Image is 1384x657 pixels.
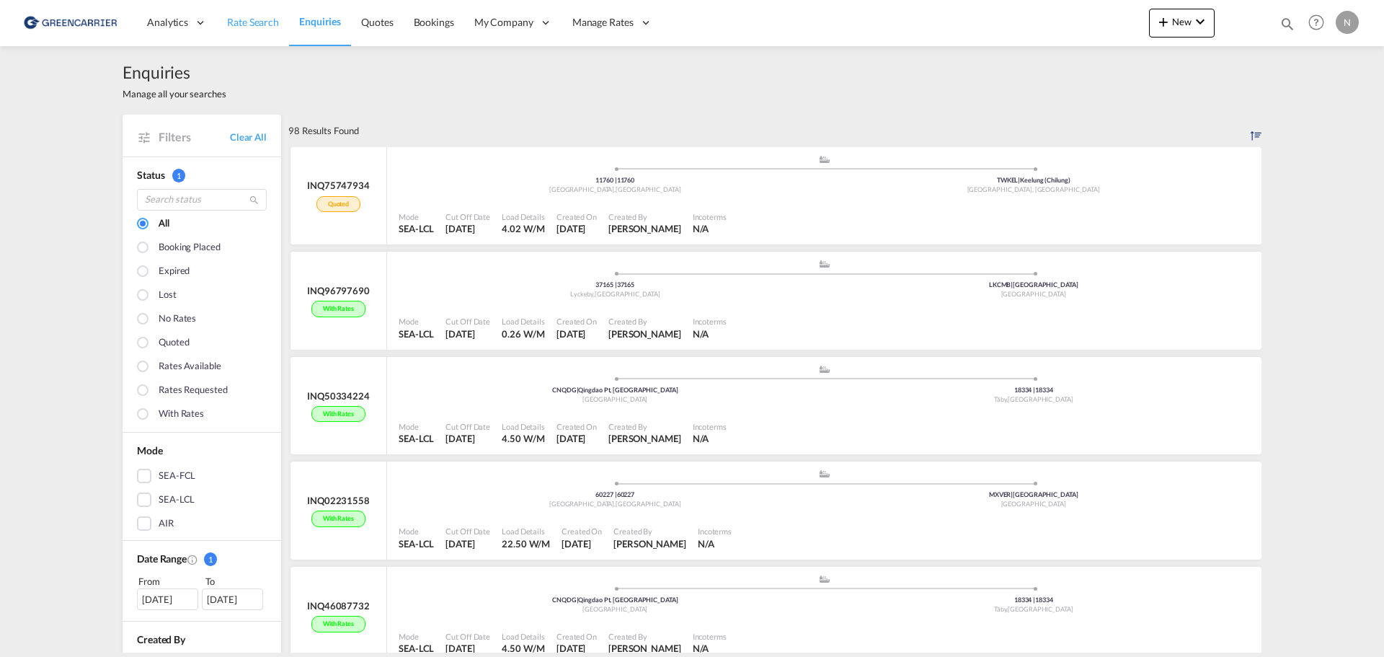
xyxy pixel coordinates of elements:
div: Created On [556,631,597,642]
div: With rates [311,616,365,632]
a: Clear All [230,131,267,144]
div: Incoterms [698,526,732,537]
md-checkbox: SEA-FCL [137,469,267,483]
span: [PERSON_NAME] [608,328,681,340]
span: , [614,500,616,508]
span: Manage all your searches [123,87,226,100]
span: [DATE] [445,328,474,340]
span: [DATE] [445,223,474,234]
div: Created By [608,631,681,642]
span: Filters [159,129,230,145]
span: | [615,281,617,288]
div: SEA-LCL [399,537,434,550]
span: [GEOGRAPHIC_DATA] [1008,605,1073,613]
span: [GEOGRAPHIC_DATA], [GEOGRAPHIC_DATA] [967,185,1100,193]
div: 21 Aug 2025 [562,537,602,550]
span: 1 [204,552,217,566]
div: 22 Aug 2025 [556,222,597,235]
div: INQ02231558With rates assets/icons/custom/ship-fill.svgassets/icons/custom/roll-o-plane.svgOrigin... [288,462,1261,567]
span: Täby [994,395,1008,403]
div: N/A [693,642,709,655]
span: 18334 [1035,596,1053,604]
div: With rates [159,407,204,423]
div: Fredrik Fagerman [608,222,681,235]
div: SEA-LCL [399,642,434,655]
span: Date Range [137,552,187,565]
span: | [1018,176,1020,184]
span: [GEOGRAPHIC_DATA] [616,185,680,193]
span: Rate Search [227,16,279,28]
div: N [1336,11,1359,34]
span: LKCMB [GEOGRAPHIC_DATA] [989,281,1078,288]
div: Incoterms [693,316,727,327]
span: 37165 [595,281,616,288]
button: icon-plus 400-fgNewicon-chevron-down [1149,9,1215,38]
div: Rates available [159,359,221,375]
div: 21 Aug 2025 [556,642,597,655]
span: 11760 [595,176,616,184]
div: INQ50334224 [307,389,370,402]
div: N/A [698,537,714,550]
span: | [615,490,617,498]
span: Lyckeby [570,290,595,298]
span: New [1155,16,1209,27]
md-icon: assets/icons/custom/ship-fill.svg [816,156,833,163]
span: Enquiries [299,15,341,27]
span: My Company [474,15,533,30]
md-icon: icon-magnify [249,195,259,206]
div: SEA-LCL [399,222,434,235]
div: INQ02231558 [307,494,370,507]
div: Load Details [502,316,545,327]
span: [GEOGRAPHIC_DATA] [1001,290,1066,298]
span: 18334 [1014,386,1035,394]
span: [DATE] [556,643,585,654]
span: 18334 [1014,596,1035,604]
div: INQ96797690 [307,284,370,297]
span: [GEOGRAPHIC_DATA] [616,500,680,508]
div: Rates Requested [159,383,228,399]
div: N/A [693,327,709,340]
span: CNQDG Qingdao Pt, [GEOGRAPHIC_DATA] [552,596,678,604]
div: To [204,574,267,588]
span: [DATE] [556,223,585,234]
span: Created By [137,633,185,645]
div: Incoterms [693,421,727,432]
span: TWKEL Keelung (Chilung) [997,176,1070,184]
span: | [1011,281,1013,288]
span: [GEOGRAPHIC_DATA] [595,290,660,298]
div: Quoted [159,335,189,351]
div: N/A [693,222,709,235]
div: 21 Aug 2025 [556,327,597,340]
span: [DATE] [445,538,474,550]
div: Mode [399,631,434,642]
div: AIR [159,516,174,531]
span: | [577,596,579,604]
span: [DATE] [445,643,474,654]
span: [GEOGRAPHIC_DATA] [549,185,616,193]
span: [GEOGRAPHIC_DATA] [549,500,616,508]
span: [GEOGRAPHIC_DATA] [582,395,647,403]
div: Created By [608,211,681,222]
div: Created By [608,421,681,432]
span: , [1006,605,1008,613]
span: , [593,290,595,298]
span: [PERSON_NAME] [613,538,686,550]
span: [GEOGRAPHIC_DATA] [1008,395,1073,403]
div: Sven Karlund [613,537,686,550]
div: 21 Aug 2025 [445,327,490,340]
div: Cut Off Date [445,316,490,327]
span: , [614,185,616,193]
span: Analytics [147,15,188,30]
div: Load Details [502,526,550,537]
div: Created On [556,211,597,222]
div: Lost [159,288,177,304]
span: | [577,386,579,394]
span: Täby [994,605,1008,613]
div: Created By [608,316,681,327]
div: Mode [399,316,434,327]
md-icon: assets/icons/custom/ship-fill.svg [816,470,833,477]
div: INQ50334224With rates assets/icons/custom/ship-fill.svgassets/icons/custom/roll-o-plane.svgOrigin... [288,357,1261,462]
span: [PERSON_NAME] [608,223,681,234]
div: All [159,216,169,232]
span: Help [1304,10,1328,35]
